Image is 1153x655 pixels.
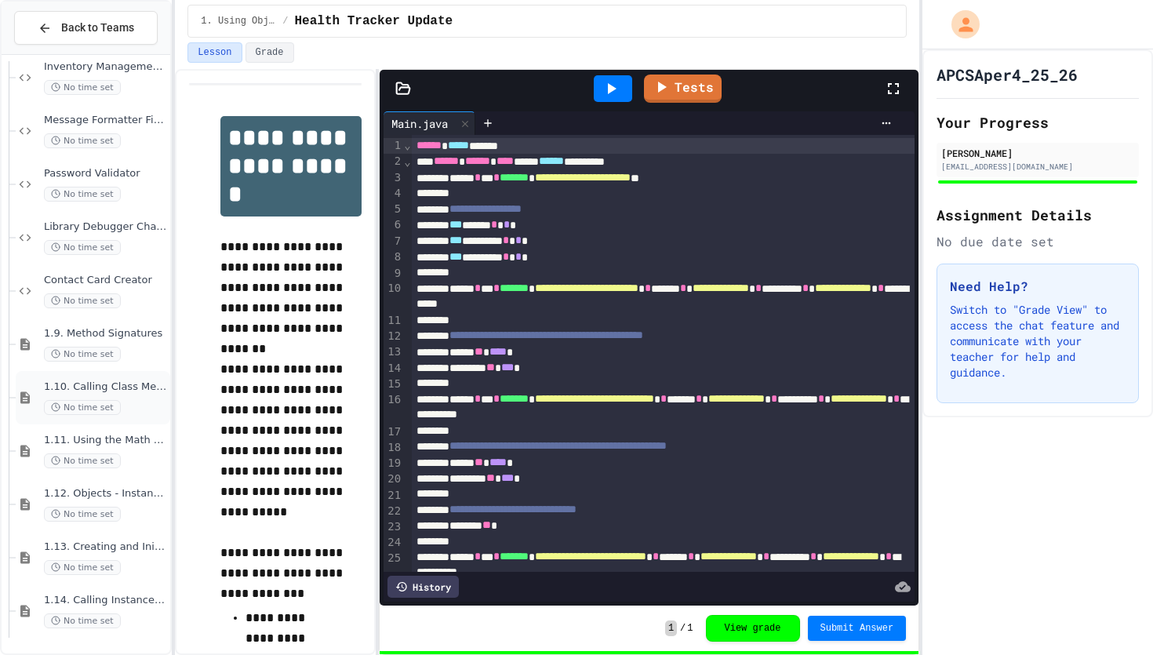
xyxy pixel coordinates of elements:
[687,622,693,635] span: 1
[384,504,403,519] div: 22
[384,138,403,154] div: 1
[384,266,403,282] div: 9
[44,347,121,362] span: No time set
[44,220,167,234] span: Library Debugger Challenge
[44,560,121,575] span: No time set
[384,234,403,249] div: 7
[44,167,167,180] span: Password Validator
[384,344,403,360] div: 13
[941,161,1134,173] div: [EMAIL_ADDRESS][DOMAIN_NAME]
[14,11,158,45] button: Back to Teams
[384,186,403,202] div: 4
[201,15,276,27] span: 1. Using Objects and Methods
[44,400,121,415] span: No time set
[384,361,403,377] div: 14
[384,377,403,392] div: 15
[384,392,403,424] div: 16
[187,42,242,63] button: Lesson
[384,154,403,169] div: 2
[384,551,403,583] div: 25
[282,15,288,27] span: /
[44,114,167,127] span: Message Formatter Fixer
[44,274,167,287] span: Contact Card Creator
[808,616,907,641] button: Submit Answer
[937,204,1139,226] h2: Assignment Details
[44,453,121,468] span: No time set
[44,80,121,95] span: No time set
[44,540,167,554] span: 1.13. Creating and Initializing Objects: Constructors
[44,327,167,340] span: 1.9. Method Signatures
[384,313,403,329] div: 11
[384,111,475,135] div: Main.java
[295,12,453,31] span: Health Tracker Update
[384,329,403,344] div: 12
[935,6,984,42] div: My Account
[384,471,403,487] div: 20
[384,488,403,504] div: 21
[44,507,121,522] span: No time set
[384,535,403,551] div: 24
[246,42,294,63] button: Grade
[44,293,121,308] span: No time set
[44,187,121,202] span: No time set
[384,440,403,456] div: 18
[44,133,121,148] span: No time set
[941,146,1134,160] div: [PERSON_NAME]
[61,20,134,36] span: Back to Teams
[665,620,677,636] span: 1
[44,60,167,74] span: Inventory Management System
[937,64,1078,86] h1: APCSAper4_25_26
[680,622,686,635] span: /
[403,139,411,151] span: Fold line
[950,302,1126,380] p: Switch to "Grade View" to access the chat feature and communicate with your teacher for help and ...
[44,434,167,447] span: 1.11. Using the Math Class
[384,170,403,186] div: 3
[384,424,403,440] div: 17
[44,240,121,255] span: No time set
[820,622,894,635] span: Submit Answer
[706,615,800,642] button: View grade
[384,217,403,233] div: 6
[384,202,403,217] div: 5
[384,456,403,471] div: 19
[937,232,1139,251] div: No due date set
[384,281,403,313] div: 10
[384,519,403,535] div: 23
[44,613,121,628] span: No time set
[44,594,167,607] span: 1.14. Calling Instance Methods
[403,155,411,168] span: Fold line
[384,115,456,132] div: Main.java
[384,249,403,265] div: 8
[387,576,459,598] div: History
[644,75,722,103] a: Tests
[44,380,167,394] span: 1.10. Calling Class Methods
[44,487,167,500] span: 1.12. Objects - Instances of Classes
[937,111,1139,133] h2: Your Progress
[950,277,1126,296] h3: Need Help?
